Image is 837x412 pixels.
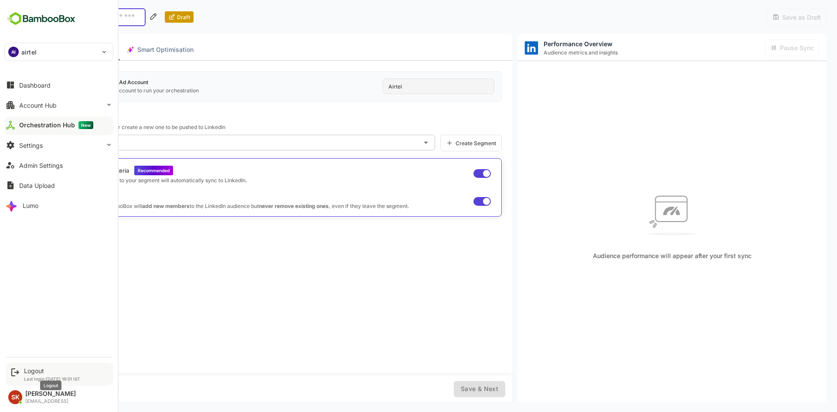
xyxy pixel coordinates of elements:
[513,40,587,48] span: Performance Overview
[19,142,43,149] div: Settings
[19,182,55,189] div: Data Upload
[422,140,466,146] span: Create Segment
[34,194,379,201] p: Limit Reductions
[34,203,379,209] p: When enabled, BambooBox will to the LinkedIn audience but , even if they leave the segment.
[4,10,78,27] img: BambooboxFullLogoMark.5f36c76dfaba33ec1ec1367b70bb1252.svg
[4,157,113,174] button: Admin Settings
[734,39,789,56] div: Activate sync in order to activate
[4,136,113,154] button: Settings
[28,177,217,184] p: When enabled, changes to your segment will automatically sync to LinkedIn.
[228,203,298,209] strong: never remove existing ones
[24,367,80,375] div: Logout
[21,48,37,57] p: airtel
[10,10,24,24] button: back
[21,114,471,121] p: Choose your Segment
[46,79,168,85] p: Choose LinkedIn Ad Account
[352,78,464,94] div: Airtel
[513,49,587,56] span: Audience metrics and insights
[112,203,159,209] strong: add new members
[107,168,139,173] span: Recommended
[78,121,93,129] span: New
[4,177,113,194] button: Data Upload
[5,43,113,61] div: AIairtel
[749,14,790,21] span: Save as Draft
[23,202,38,209] div: Lumo
[25,398,76,404] div: [EMAIL_ADDRESS]
[46,87,168,94] p: Pick a LinkedIn Account to run your orchestration
[24,376,80,381] p: Last login: [DATE] 16:01 IST
[21,124,471,130] p: Pick an existing Segment or create a new one to be pushed to LinkedIn
[747,44,783,51] span: Pause Sync
[16,44,86,55] span: Segment Configuration
[19,162,63,169] div: Admin Settings
[423,381,475,397] div: Fill the title and select segment in order to activate
[57,383,68,395] div: SK
[19,102,57,109] div: Account Hub
[25,390,76,398] div: [PERSON_NAME]
[19,82,51,89] div: Dashboard
[4,116,113,134] button: Orchestration HubNew
[145,14,160,20] span: Draft
[17,386,49,392] div: Created by -
[410,135,471,151] a: Create Segment
[389,136,401,149] button: Open
[53,381,88,397] div: You
[28,167,99,174] p: Dynamic Segment Criteria
[4,76,113,94] button: Dashboard
[8,390,22,404] div: SK
[562,252,721,259] span: Audience performance will appear after your first sync
[4,197,113,214] button: Lumo
[19,121,93,129] div: Orchestration Hub
[4,96,113,114] button: Account Hub
[736,9,796,26] div: Fill the title in order to activate
[8,47,19,57] div: AI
